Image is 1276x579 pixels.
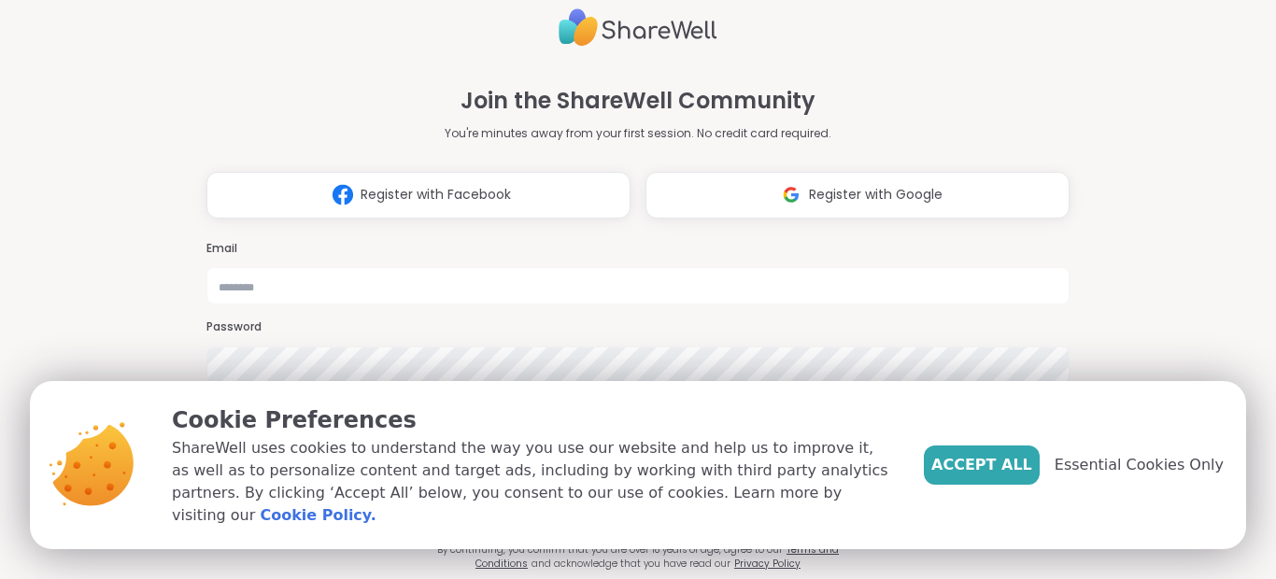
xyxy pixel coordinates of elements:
[172,403,894,437] p: Cookie Preferences
[206,172,631,219] button: Register with Facebook
[773,177,809,212] img: ShareWell Logomark
[809,185,943,205] span: Register with Google
[361,185,511,205] span: Register with Facebook
[325,177,361,212] img: ShareWell Logomark
[924,445,1040,485] button: Accept All
[206,319,1070,335] h3: Password
[931,454,1032,476] span: Accept All
[532,557,730,571] span: and acknowledge that you have read our
[645,172,1070,219] button: Register with Google
[445,125,831,142] p: You're minutes away from your first session. No credit card required.
[734,557,801,571] a: Privacy Policy
[559,1,717,54] img: ShareWell Logo
[206,241,1070,257] h3: Email
[461,84,815,118] h1: Join the ShareWell Community
[475,543,839,571] a: Terms and Conditions
[172,437,894,527] p: ShareWell uses cookies to understand the way you use our website and help us to improve it, as we...
[1055,454,1224,476] span: Essential Cookies Only
[437,543,783,557] span: By continuing, you confirm that you are over 18 years of age, agree to our
[260,504,376,527] a: Cookie Policy.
